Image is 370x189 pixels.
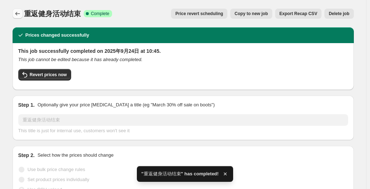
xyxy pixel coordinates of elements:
[230,9,272,19] button: Copy to new job
[175,11,223,17] span: Price revert scheduling
[18,47,348,55] h2: This job successfully completed on 2025年9月24日 at 10:45.
[329,11,349,17] span: Delete job
[235,11,268,17] span: Copy to new job
[18,128,130,133] span: This title is just for internal use, customers won't see it
[26,32,89,39] h2: Prices changed successfully
[279,11,317,17] span: Export Recap CSV
[171,9,227,19] button: Price revert scheduling
[28,167,85,172] span: Use bulk price change rules
[18,101,35,109] h2: Step 1.
[24,10,81,18] span: 重返健身活动结束
[18,57,143,62] i: This job cannot be edited because it has already completed.
[13,9,23,19] button: Price change jobs
[91,11,109,17] span: Complete
[37,152,114,159] p: Select how the prices should change
[18,69,71,80] button: Revert prices now
[18,152,35,159] h2: Step 2.
[275,9,322,19] button: Export Recap CSV
[30,72,67,78] span: Revert prices now
[18,114,348,126] input: 30% off holiday sale
[141,170,218,178] span: "重返健身活动结束" has completed!
[37,101,214,109] p: Optionally give your price [MEDICAL_DATA] a title (eg "March 30% off sale on boots")
[324,9,353,19] button: Delete job
[28,177,89,182] span: Set product prices individually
